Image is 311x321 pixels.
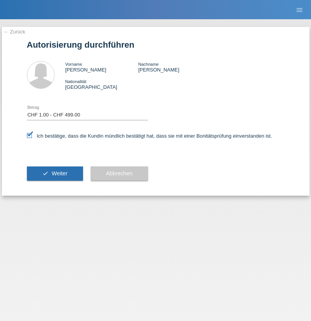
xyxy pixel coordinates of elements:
[52,170,67,176] span: Weiter
[27,40,284,50] h1: Autorisierung durchführen
[138,62,158,67] span: Nachname
[27,166,83,181] button: check Weiter
[65,61,138,73] div: [PERSON_NAME]
[65,62,82,67] span: Vorname
[65,79,86,84] span: Nationalität
[42,170,48,176] i: check
[138,61,211,73] div: [PERSON_NAME]
[296,6,303,14] i: menu
[106,170,133,176] span: Abbrechen
[4,29,25,35] a: ← Zurück
[91,166,148,181] button: Abbrechen
[292,7,307,12] a: menu
[65,78,138,90] div: [GEOGRAPHIC_DATA]
[27,133,272,139] label: Ich bestätige, dass die Kundin mündlich bestätigt hat, dass sie mit einer Bonitätsprüfung einvers...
